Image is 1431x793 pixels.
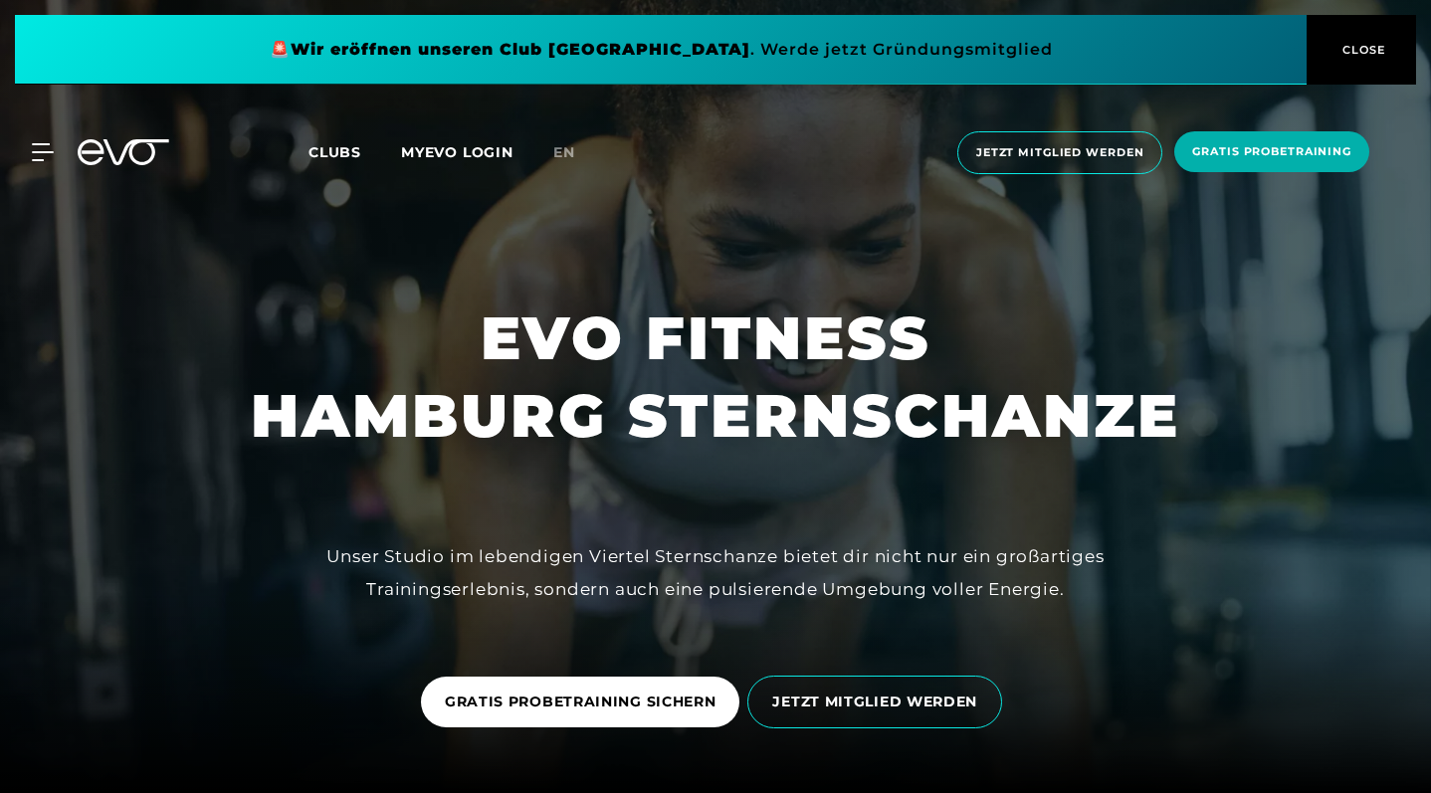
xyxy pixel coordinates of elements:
[976,144,1143,161] span: Jetzt Mitglied werden
[401,143,513,161] a: MYEVO LOGIN
[553,143,575,161] span: en
[772,692,977,712] span: JETZT MITGLIED WERDEN
[1307,15,1416,85] button: CLOSE
[251,299,1180,455] h1: EVO FITNESS HAMBURG STERNSCHANZE
[268,540,1163,605] div: Unser Studio im lebendigen Viertel Sternschanze bietet dir nicht nur ein großartiges Trainingserl...
[951,131,1168,174] a: Jetzt Mitglied werden
[553,141,599,164] a: en
[747,661,1010,743] a: JETZT MITGLIED WERDEN
[421,662,748,742] a: GRATIS PROBETRAINING SICHERN
[445,692,716,712] span: GRATIS PROBETRAINING SICHERN
[1337,41,1386,59] span: CLOSE
[308,143,361,161] span: Clubs
[1192,143,1351,160] span: Gratis Probetraining
[1168,131,1375,174] a: Gratis Probetraining
[308,142,401,161] a: Clubs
